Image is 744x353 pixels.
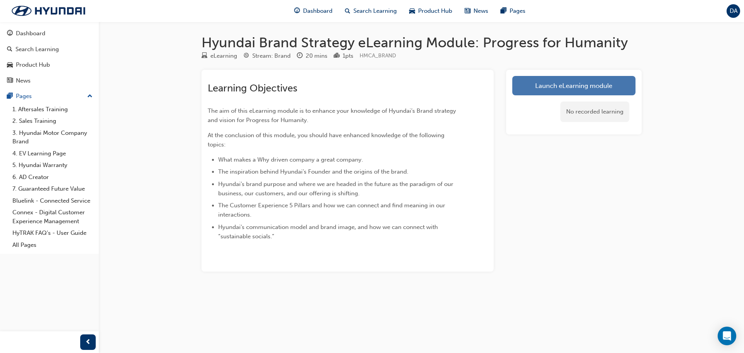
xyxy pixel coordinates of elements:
[494,3,532,19] a: pages-iconPages
[7,46,12,53] span: search-icon
[9,159,96,171] a: 5. Hyundai Warranty
[243,51,291,61] div: Stream
[418,7,452,15] span: Product Hub
[9,207,96,227] a: Connex - Digital Customer Experience Management
[252,52,291,60] div: Stream: Brand
[303,7,332,15] span: Dashboard
[201,34,642,51] h1: Hyundai Brand Strategy eLearning Module: Progress for Humanity
[294,6,300,16] span: guage-icon
[208,132,446,148] span: At the conclusion of this module, you should have enhanced knowledge of the following topics:
[218,168,408,175] span: The inspiration behind Hyundai’s Founder and the origins of the brand.
[297,51,327,61] div: Duration
[510,7,525,15] span: Pages
[7,77,13,84] span: news-icon
[718,327,736,345] div: Open Intercom Messenger
[9,183,96,195] a: 7. Guaranteed Future Value
[3,74,96,88] a: News
[16,60,50,69] div: Product Hub
[343,52,353,60] div: 1 pts
[4,3,93,19] img: Trak
[9,195,96,207] a: Bluelink - Connected Service
[15,45,59,54] div: Search Learning
[730,7,737,15] span: DA
[7,30,13,37] span: guage-icon
[9,171,96,183] a: 6. AD Creator
[409,6,415,16] span: car-icon
[208,107,458,124] span: The aim of this eLearning module is to enhance your knowledge of Hyundai’s Brand strategy and vis...
[3,26,96,41] a: Dashboard
[345,6,350,16] span: search-icon
[16,29,45,38] div: Dashboard
[727,4,740,18] button: DA
[360,52,396,59] span: Learning resource code
[297,53,303,60] span: clock-icon
[339,3,403,19] a: search-iconSearch Learning
[7,93,13,100] span: pages-icon
[3,58,96,72] a: Product Hub
[218,156,363,163] span: What makes a Why driven company a great company.
[7,62,13,69] span: car-icon
[243,53,249,60] span: target-icon
[3,89,96,103] button: Pages
[87,91,93,102] span: up-icon
[9,127,96,148] a: 3. Hyundai Motor Company Brand
[201,53,207,60] span: learningResourceType_ELEARNING-icon
[9,103,96,115] a: 1. Aftersales Training
[334,51,353,61] div: Points
[210,52,237,60] div: eLearning
[465,6,470,16] span: news-icon
[334,53,339,60] span: podium-icon
[474,7,488,15] span: News
[218,181,455,197] span: Hyundai’s brand purpose and where we are headed in the future as the paradigm of our business, ou...
[201,51,237,61] div: Type
[9,115,96,127] a: 2. Sales Training
[218,224,439,240] span: Hyundai’s communication model and brand image, and how we can connect with “sustainable socials.”
[9,239,96,251] a: All Pages
[306,52,327,60] div: 20 mins
[403,3,458,19] a: car-iconProduct Hub
[353,7,397,15] span: Search Learning
[458,3,494,19] a: news-iconNews
[9,148,96,160] a: 4. EV Learning Page
[501,6,506,16] span: pages-icon
[218,202,447,218] span: The Customer Experience 5 Pillars and how we can connect and find meaning in our interactions.
[85,338,91,347] span: prev-icon
[3,42,96,57] a: Search Learning
[208,82,297,94] span: Learning Objectives
[288,3,339,19] a: guage-iconDashboard
[512,76,635,95] a: Launch eLearning module
[3,25,96,89] button: DashboardSearch LearningProduct HubNews
[560,102,629,122] div: No recorded learning
[16,92,32,101] div: Pages
[16,76,31,85] div: News
[9,227,96,239] a: HyTRAK FAQ's - User Guide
